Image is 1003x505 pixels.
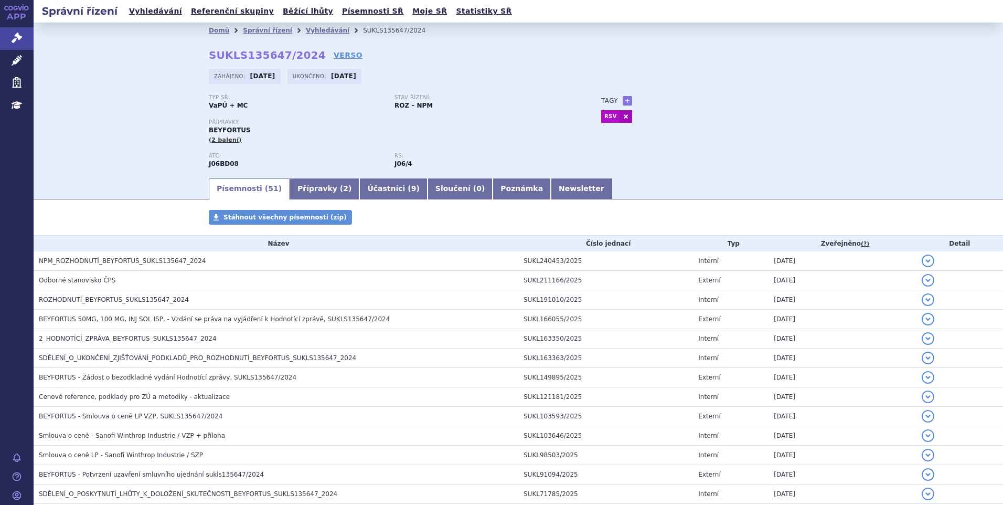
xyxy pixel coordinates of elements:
td: [DATE] [769,349,916,368]
strong: nirsevimab [394,160,412,167]
a: Domů [209,27,229,34]
a: Vyhledávání [306,27,349,34]
td: SUKL103593/2025 [518,407,693,426]
a: RSV [601,110,620,123]
td: [DATE] [769,368,916,387]
span: Interní [698,393,719,401]
th: Detail [916,236,1003,251]
td: SUKL98503/2025 [518,446,693,465]
span: Odborné stanovisko ČPS [39,277,115,284]
td: SUKL191010/2025 [518,290,693,310]
span: Interní [698,354,719,362]
th: Číslo jednací [518,236,693,251]
span: Interní [698,451,719,459]
td: SUKL71785/2025 [518,485,693,504]
a: Newsletter [551,178,612,199]
a: Stáhnout všechny písemnosti (zip) [209,210,352,225]
strong: SUKLS135647/2024 [209,49,326,61]
button: detail [922,468,934,481]
span: 2 [343,184,348,193]
a: VERSO [334,50,362,60]
td: [DATE] [769,251,916,271]
a: Přípravky (2) [290,178,359,199]
span: Stáhnout všechny písemnosti (zip) [223,214,347,221]
span: Interní [698,296,719,303]
td: SUKL103646/2025 [518,426,693,446]
a: Statistiky SŘ [453,4,515,18]
a: Písemnosti (51) [209,178,290,199]
a: Účastníci (9) [359,178,427,199]
td: [DATE] [769,310,916,329]
button: detail [922,391,934,403]
td: [DATE] [769,271,916,290]
span: (2 balení) [209,136,242,143]
td: SUKL91094/2025 [518,465,693,485]
span: SDĚLENÍ_O_UKONČENÍ_ZJIŠŤOVÁNÍ_PODKLADŮ_PRO_ROZHODNUTÍ_BEYFORTUS_SUKLS135647_2024 [39,354,356,362]
button: detail [922,429,934,442]
span: Externí [698,471,720,478]
strong: NIRSEVIMAB [209,160,239,167]
td: SUKL163350/2025 [518,329,693,349]
td: [DATE] [769,446,916,465]
span: Externí [698,374,720,381]
span: Smlouva o ceně - Sanofi Winthrop Industrie / VZP + příloha [39,432,225,439]
td: SUKL121181/2025 [518,387,693,407]
button: detail [922,332,934,345]
span: BEYFORTUS - Smlouva o ceně LP VZP, SUKLS135647/2024 [39,413,222,420]
span: Interní [698,432,719,439]
span: Externí [698,277,720,284]
a: Poznámka [493,178,551,199]
td: [DATE] [769,426,916,446]
p: RS: [394,153,570,159]
a: Moje SŘ [409,4,450,18]
a: Správní řízení [243,27,292,34]
span: ROZHODNUTÍ_BEYFORTUS_SUKLS135647_2024 [39,296,189,303]
button: detail [922,274,934,287]
span: NPM_ROZHODNUTÍ_BEYFORTUS_SUKLS135647_2024 [39,257,206,265]
td: SUKL211166/2025 [518,271,693,290]
p: Typ SŘ: [209,94,384,101]
li: SUKLS135647/2024 [363,23,439,38]
span: Interní [698,490,719,498]
span: BEYFORTUS [209,127,251,134]
span: Cenové reference, podklady pro ZÚ a metodiky - aktualizace [39,393,230,401]
span: SDĚLENÍ_O_POSKYTNUTÍ_LHŮTY_K_DOLOŽENÍ_SKUTEČNOSTI_BEYFORTUS_SUKLS135647_2024 [39,490,337,498]
strong: ROZ – NPM [394,102,433,109]
span: BEYFORTUS - Žádost o bezodkladné vydání Hodnotící zprávy, SUKLS135647/2024 [39,374,296,381]
td: [DATE] [769,407,916,426]
span: Ukončeno: [293,72,328,80]
td: SUKL240453/2025 [518,251,693,271]
td: [DATE] [769,465,916,485]
h3: Tagy [601,94,618,107]
span: 51 [268,184,278,193]
th: Zveřejněno [769,236,916,251]
span: Interní [698,335,719,342]
abbr: (?) [861,240,869,248]
td: SUKL166055/2025 [518,310,693,329]
button: detail [922,293,934,306]
p: Stav řízení: [394,94,570,101]
h2: Správní řízení [34,4,126,18]
strong: [DATE] [250,72,275,80]
button: detail [922,313,934,325]
button: detail [922,488,934,500]
a: Písemnosti SŘ [339,4,407,18]
button: detail [922,352,934,364]
a: + [623,96,632,106]
span: 9 [411,184,417,193]
td: [DATE] [769,387,916,407]
th: Typ [693,236,769,251]
p: Přípravky: [209,119,580,125]
th: Název [34,236,518,251]
td: [DATE] [769,329,916,349]
span: BEYFORTUS - Potvrzení uzavření smluvního ujednání sukls135647/2024 [39,471,264,478]
strong: VaPÚ + MC [209,102,248,109]
strong: [DATE] [331,72,356,80]
td: [DATE] [769,485,916,504]
td: SUKL149895/2025 [518,368,693,387]
button: detail [922,410,934,423]
button: detail [922,449,934,461]
a: Vyhledávání [126,4,185,18]
a: Referenční skupiny [188,4,277,18]
span: Externí [698,315,720,323]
